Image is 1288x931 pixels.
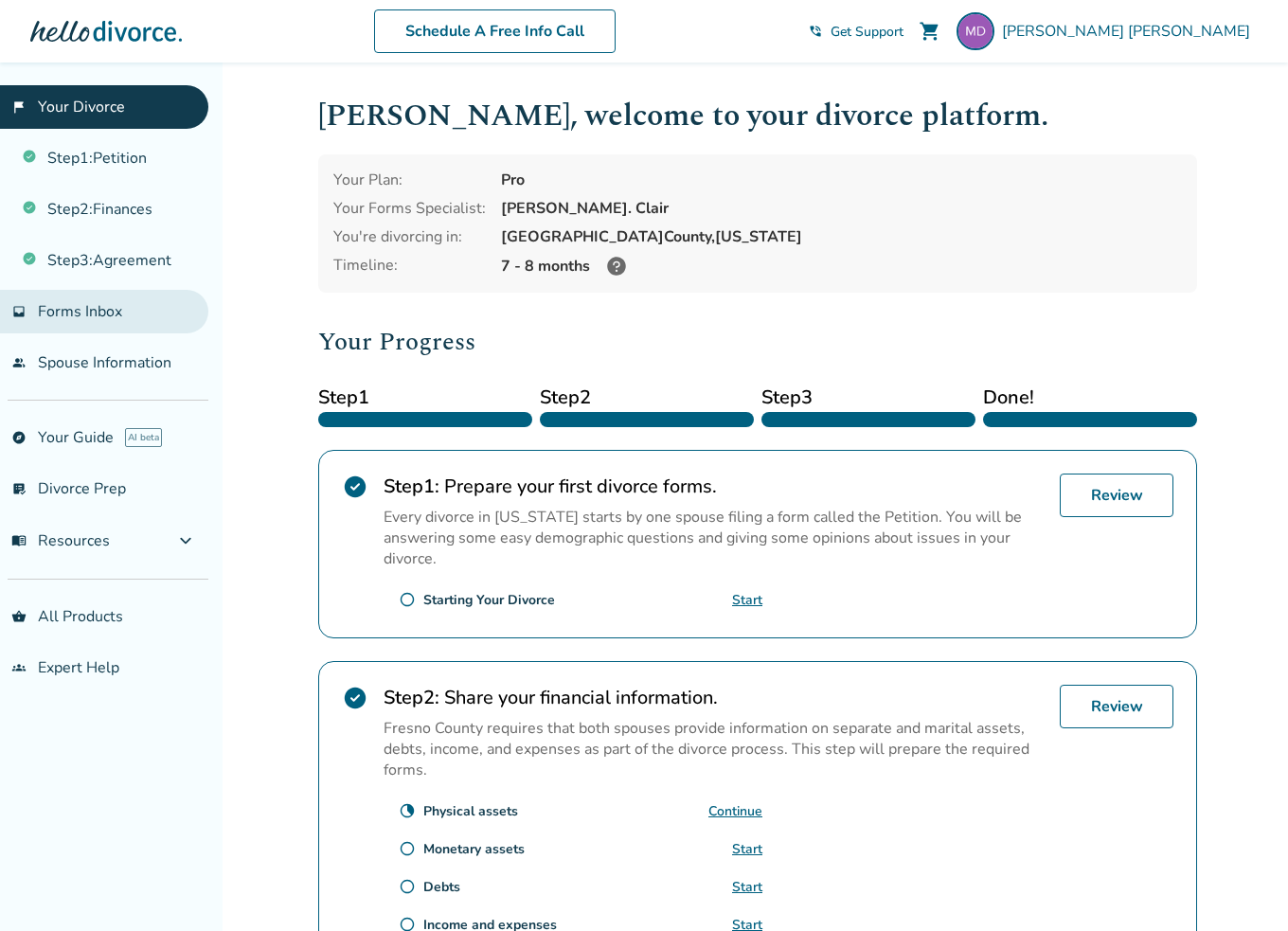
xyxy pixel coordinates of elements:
[11,530,110,551] span: Resources
[11,99,27,115] span: flag_2
[333,255,486,278] div: Timeline:
[318,323,1197,361] h2: Your Progress
[1002,21,1258,42] span: [PERSON_NAME] [PERSON_NAME]
[1193,840,1288,931] iframe: Chat Widget
[501,226,1182,247] div: [GEOGRAPHIC_DATA] County, [US_STATE]
[333,198,486,219] div: Your Forms Specialist:
[957,12,994,50] img: michelledodson1115@gmail.com
[384,474,1045,499] h2: Prepare your first divorce forms.
[831,23,903,41] span: Get Support
[423,840,525,858] div: Monetary assets
[808,24,823,39] span: phone_in_talk
[501,170,1182,190] div: Pro
[11,481,27,496] span: list_alt_check
[11,304,27,319] span: inbox
[318,384,532,412] span: Step 1
[333,170,486,190] div: Your Plan:
[732,878,762,896] a: Start
[1060,685,1173,728] a: Review
[919,20,941,43] span: shopping_cart
[11,660,27,675] span: groups
[983,384,1197,412] span: Done!
[732,840,762,858] a: Start
[342,474,368,500] span: check_circle
[174,529,197,552] span: expand_more
[1060,474,1173,517] a: Review
[384,685,439,710] strong: Step 2 :
[540,384,754,412] span: Step 2
[399,878,416,895] span: radio_button_unchecked
[384,718,1045,780] p: Fresno County requires that both spouses provide information on separate and marital assets, debt...
[333,226,486,247] div: You're divorcing in:
[384,507,1045,569] p: Every divorce in [US_STATE] starts by one spouse filing a form called the Petition. You will be a...
[125,428,162,447] span: AI beta
[11,609,27,624] span: shopping_basket
[732,591,762,609] a: Start
[399,802,416,819] span: clock_loader_40
[374,9,616,53] a: Schedule A Free Info Call
[38,301,122,322] span: Forms Inbox
[423,802,518,820] div: Physical assets
[761,384,975,412] span: Step 3
[501,198,1182,219] div: [PERSON_NAME]. Clair
[399,840,416,857] span: radio_button_unchecked
[11,430,27,445] span: explore
[423,878,460,896] div: Debts
[11,533,27,548] span: menu_book
[808,23,903,41] a: phone_in_talkGet Support
[342,685,368,711] span: check_circle
[423,591,555,609] div: Starting Your Divorce
[399,591,416,608] span: radio_button_unchecked
[708,802,762,820] a: Continue
[384,685,1045,710] h2: Share your financial information.
[318,93,1197,139] h1: [PERSON_NAME] , welcome to your divorce platform.
[11,355,27,370] span: people
[501,255,1182,278] div: 7 - 8 months
[384,474,439,499] strong: Step 1 :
